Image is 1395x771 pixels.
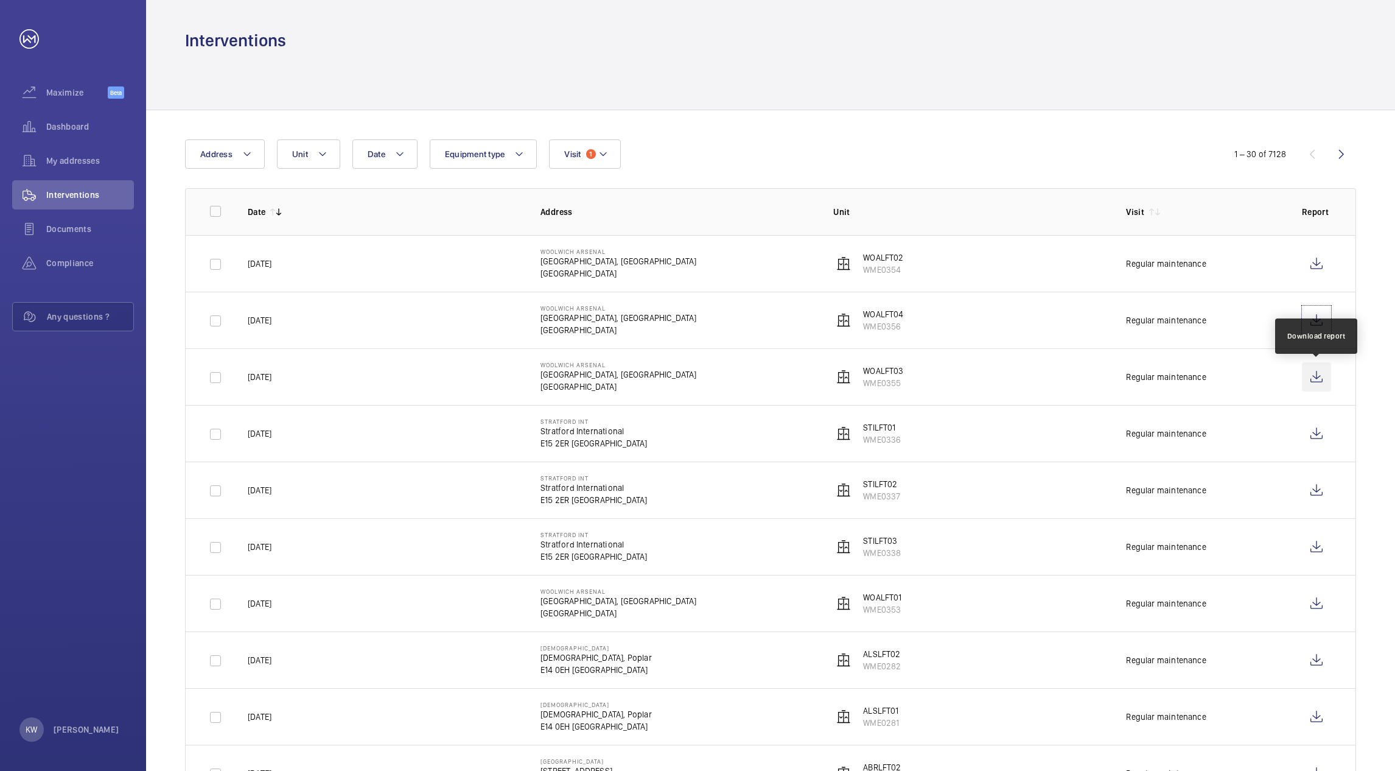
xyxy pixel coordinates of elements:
span: Address [200,149,232,159]
img: elevator.svg [836,313,851,328]
span: Any questions ? [47,311,133,323]
span: Dashboard [46,121,134,133]
p: E15 2ER [GEOGRAPHIC_DATA] [540,551,648,563]
p: [GEOGRAPHIC_DATA] [540,758,648,765]
p: WOALFT04 [863,308,903,320]
p: WOALFT01 [863,591,901,604]
p: [GEOGRAPHIC_DATA] [540,267,697,280]
p: Stratford int [540,531,648,538]
p: [GEOGRAPHIC_DATA] [540,324,697,336]
p: Stratford International [540,482,648,494]
p: ALSLFT01 [863,705,899,717]
p: [DATE] [248,258,271,270]
p: Woolwich Arsenal [540,361,697,368]
p: WME0282 [863,660,901,672]
span: Documents [46,223,134,235]
img: elevator.svg [836,709,851,724]
p: WME0281 [863,717,899,729]
p: WME0338 [863,547,901,559]
p: [DATE] [248,484,271,496]
div: Regular maintenance [1126,541,1206,553]
p: Stratford int [540,418,648,425]
p: Stratford int [540,474,648,482]
p: [PERSON_NAME] [54,723,119,736]
p: WOALFT03 [863,365,903,377]
button: Address [185,139,265,169]
img: elevator.svg [836,426,851,441]
p: WME0356 [863,320,903,333]
p: STILFT03 [863,535,901,547]
button: Equipment type [430,139,537,169]
p: E15 2ER [GEOGRAPHIC_DATA] [540,494,648,506]
p: Woolwich Arsenal [540,588,697,595]
h1: Interventions [185,29,286,52]
p: E14 0EH [GEOGRAPHIC_DATA] [540,720,652,733]
p: Unit [833,206,1107,218]
button: Unit [277,139,340,169]
p: Report [1302,206,1331,218]
p: WME0337 [863,490,900,502]
img: elevator.svg [836,483,851,498]
div: Regular maintenance [1126,654,1206,666]
p: ALSLFT02 [863,648,901,660]
span: Interventions [46,189,134,201]
p: Address [540,206,814,218]
p: [DEMOGRAPHIC_DATA], Poplar [540,708,652,720]
span: 1 [586,149,596,159]
p: Woolwich Arsenal [540,248,697,255]
p: STILFT02 [863,478,900,490]
p: KW [26,723,37,736]
span: Unit [292,149,308,159]
div: Regular maintenance [1126,711,1206,723]
p: [DATE] [248,541,271,553]
span: Equipment type [445,149,505,159]
p: E14 0EH [GEOGRAPHIC_DATA] [540,664,652,676]
img: elevator.svg [836,596,851,611]
p: Stratford International [540,538,648,551]
p: Stratford International [540,425,648,437]
p: [DATE] [248,314,271,326]
p: [DATE] [248,711,271,723]
p: [GEOGRAPHIC_DATA], [GEOGRAPHIC_DATA] [540,255,697,267]
p: Visit [1126,206,1144,218]
p: WME0354 [863,264,903,276]
img: elevator.svg [836,370,851,384]
div: Download report [1287,331,1346,342]
p: [DEMOGRAPHIC_DATA], Poplar [540,652,652,664]
p: [GEOGRAPHIC_DATA], [GEOGRAPHIC_DATA] [540,312,697,324]
button: Visit1 [549,139,620,169]
span: Beta [108,86,124,99]
p: [DATE] [248,428,271,440]
p: [GEOGRAPHIC_DATA] [540,381,697,393]
span: Compliance [46,257,134,269]
span: My addresses [46,155,134,167]
p: [DEMOGRAPHIC_DATA] [540,701,652,708]
div: Regular maintenance [1126,371,1206,383]
span: Visit [564,149,581,159]
p: WME0336 [863,434,901,446]
div: Regular maintenance [1126,597,1206,610]
span: Date [368,149,385,159]
button: Date [352,139,418,169]
p: Woolwich Arsenal [540,305,697,312]
p: E15 2ER [GEOGRAPHIC_DATA] [540,437,648,449]
p: [DATE] [248,597,271,610]
div: Regular maintenance [1126,314,1206,326]
div: Regular maintenance [1126,258,1206,270]
p: [GEOGRAPHIC_DATA], [GEOGRAPHIC_DATA] [540,595,697,607]
img: elevator.svg [836,653,851,667]
div: 1 – 30 of 7128 [1234,148,1286,160]
p: [GEOGRAPHIC_DATA], [GEOGRAPHIC_DATA] [540,368,697,381]
p: [GEOGRAPHIC_DATA] [540,607,697,619]
p: STILFT01 [863,421,901,434]
img: elevator.svg [836,540,851,554]
p: [DATE] [248,371,271,383]
p: [DEMOGRAPHIC_DATA] [540,644,652,652]
p: WOALFT02 [863,252,903,264]
div: Regular maintenance [1126,484,1206,496]
p: WME0355 [863,377,903,389]
span: Maximize [46,86,108,99]
p: [DATE] [248,654,271,666]
img: elevator.svg [836,256,851,271]
p: Date [248,206,265,218]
